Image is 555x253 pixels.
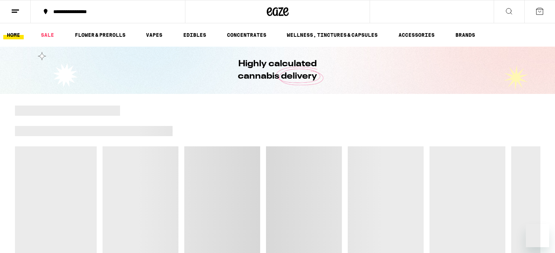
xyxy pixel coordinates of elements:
a: CONCENTRATES [223,31,270,39]
a: FLOWER & PREROLLS [71,31,129,39]
a: ACCESSORIES [395,31,438,39]
h1: Highly calculated cannabis delivery [217,58,338,83]
a: VAPES [142,31,166,39]
a: WELLNESS, TINCTURES & CAPSULES [283,31,381,39]
a: BRANDS [452,31,479,39]
iframe: Button to launch messaging window [526,224,549,247]
a: SALE [37,31,58,39]
a: EDIBLES [180,31,210,39]
a: HOME [3,31,24,39]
